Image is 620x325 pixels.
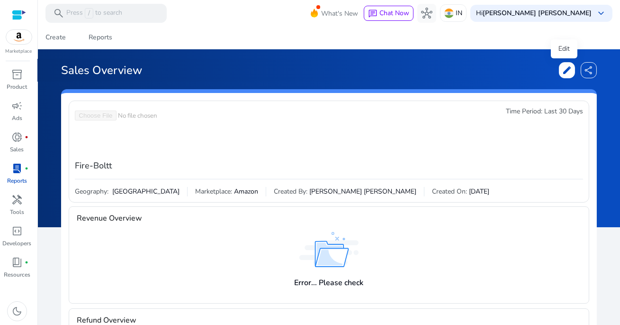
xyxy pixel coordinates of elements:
span: edit [562,65,572,75]
img: amazon.svg [6,30,32,44]
p: Product [7,83,27,91]
span: Time Period: [506,107,542,116]
span: Sales Overview [61,63,142,78]
span: Geography: [75,187,108,196]
span: inventory_2 [11,69,23,80]
p: Sales [10,145,24,154]
p: IN [456,5,462,21]
span: Chat Now [379,9,409,18]
p: Hi [476,10,592,17]
h4: Error... Please check [295,279,364,288]
div: Edit [551,39,577,58]
span: Created On: [432,187,467,196]
img: in.svg [444,9,454,18]
span: [PERSON_NAME] [PERSON_NAME] [309,187,416,196]
span: fiber_manual_record [25,167,28,170]
span: keyboard_arrow_down [595,8,607,19]
p: Reports [7,176,27,185]
span: Created By: [274,187,307,196]
button: chatChat Now [364,6,413,21]
span: Amazon [234,187,258,196]
div: Create [45,34,66,41]
span: Last 30 Days [544,107,583,116]
button: hub [417,4,436,23]
p: Marketplace [6,48,32,55]
span: fiber_manual_record [25,260,28,264]
span: / [85,8,93,19]
div: Reports [89,34,112,41]
p: Tools [10,208,24,216]
span: lab_profile [11,163,23,174]
span: [GEOGRAPHIC_DATA] [110,187,180,196]
b: [PERSON_NAME] [PERSON_NAME] [483,9,592,18]
span: book_4 [11,257,23,268]
span: fiber_manual_record [25,135,28,139]
span: hub [421,8,432,19]
img: no_data_found.svg [299,232,359,268]
span: dark_mode [11,306,23,317]
span: share [584,65,593,75]
p: Ads [12,114,22,122]
span: Fire-Boltt [75,159,112,172]
span: handyman [11,194,23,205]
span: What's New [321,5,358,22]
span: Revenue Overview [77,211,142,226]
span: donut_small [11,131,23,143]
span: [DATE] [469,187,489,196]
p: Developers [3,239,32,248]
p: Resources [4,270,30,279]
span: code_blocks [11,225,23,237]
span: chat [368,9,377,19]
span: Marketplace: [195,187,232,196]
span: search [53,8,64,19]
p: Press to search [66,8,122,19]
span: campaign [11,100,23,111]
